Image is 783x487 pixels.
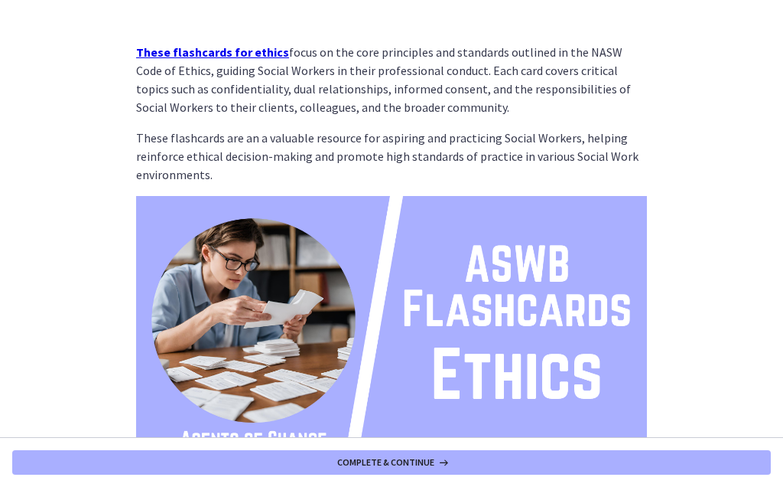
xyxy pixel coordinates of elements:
a: These flashcards for ethics [136,44,289,60]
span: Complete & continue [337,456,434,469]
p: focus on the core principles and standards outlined in the NASW Code of Ethics, guiding Social Wo... [136,43,647,116]
img: ASWB_Flashcards_Ethics.png [136,196,647,484]
button: Complete & continue [12,450,771,475]
p: These flashcards are an a valuable resource for aspiring and practicing Social Workers, helping r... [136,129,647,184]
